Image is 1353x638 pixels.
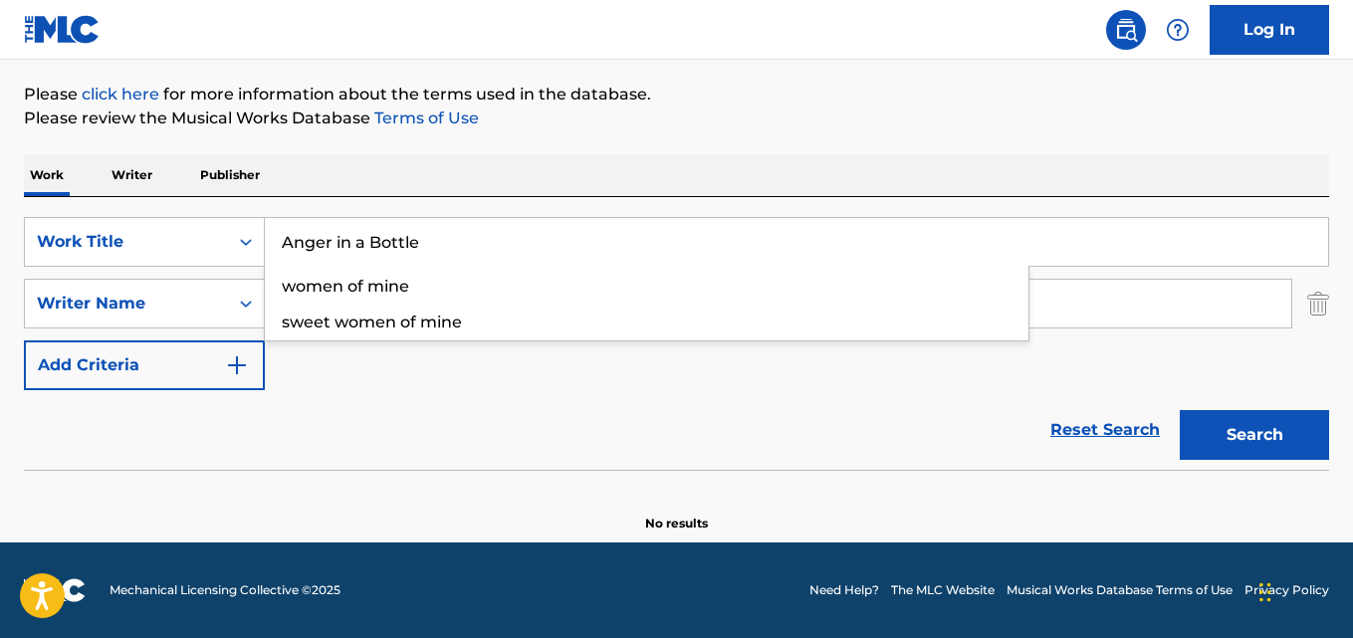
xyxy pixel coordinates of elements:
[1040,408,1170,452] a: Reset Search
[282,277,409,296] span: women of mine
[106,154,158,196] p: Writer
[1106,10,1146,50] a: Public Search
[1244,581,1329,599] a: Privacy Policy
[1253,542,1353,638] iframe: Chat Widget
[1259,562,1271,622] div: Drag
[194,154,266,196] p: Publisher
[1307,279,1329,328] img: Delete Criterion
[37,230,216,254] div: Work Title
[1007,581,1233,599] a: Musical Works Database Terms of Use
[1210,5,1329,55] a: Log In
[891,581,995,599] a: The MLC Website
[1158,10,1198,50] div: Help
[1180,410,1329,460] button: Search
[24,83,1329,106] p: Please for more information about the terms used in the database.
[1114,18,1138,42] img: search
[1166,18,1190,42] img: help
[809,581,879,599] a: Need Help?
[24,15,101,44] img: MLC Logo
[282,313,462,331] span: sweet women of mine
[24,217,1329,470] form: Search Form
[82,85,159,104] a: click here
[24,154,70,196] p: Work
[370,108,479,127] a: Terms of Use
[225,353,249,377] img: 9d2ae6d4665cec9f34b9.svg
[24,106,1329,130] p: Please review the Musical Works Database
[645,491,708,532] p: No results
[110,581,340,599] span: Mechanical Licensing Collective © 2025
[24,578,86,602] img: logo
[37,292,216,316] div: Writer Name
[24,340,265,390] button: Add Criteria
